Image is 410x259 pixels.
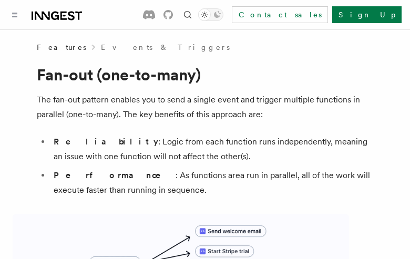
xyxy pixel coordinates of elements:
[101,42,230,53] a: Events & Triggers
[37,65,373,84] h1: Fan-out (one-to-many)
[198,8,223,21] button: Toggle dark mode
[37,92,373,122] p: The fan-out pattern enables you to send a single event and trigger multiple functions in parallel...
[50,134,373,164] li: : Logic from each function runs independently, meaning an issue with one function will not affect...
[54,137,158,147] strong: Reliability
[232,6,328,23] a: Contact sales
[37,42,86,53] span: Features
[181,8,194,21] button: Find something...
[332,6,402,23] a: Sign Up
[8,8,21,21] button: Toggle navigation
[54,170,176,180] strong: Performance
[50,168,373,198] li: : As functions area run in parallel, all of the work will execute faster than running in sequence.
